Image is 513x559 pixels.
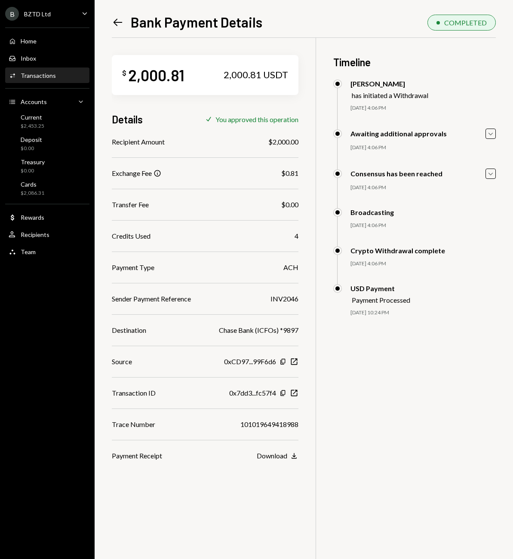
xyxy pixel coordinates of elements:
[5,50,89,66] a: Inbox
[112,294,191,304] div: Sender Payment Reference
[21,248,36,255] div: Team
[21,136,42,143] div: Deposit
[229,388,276,398] div: 0x7dd3...fc57f4
[257,451,287,460] div: Download
[350,169,442,178] div: Consensus has been reached
[295,231,298,241] div: 4
[5,227,89,242] a: Recipients
[112,388,156,398] div: Transaction ID
[112,137,165,147] div: Recipient Amount
[350,260,496,267] div: [DATE] 4:06 PM
[21,123,44,130] div: $2,453.25
[270,294,298,304] div: INV2046
[21,37,37,45] div: Home
[21,72,56,79] div: Transactions
[5,244,89,259] a: Team
[352,296,410,304] div: Payment Processed
[122,69,126,77] div: $
[219,325,298,335] div: Chase Bank (ICFOs) *9897
[21,190,44,197] div: $2,086.31
[350,80,428,88] div: [PERSON_NAME]
[131,13,262,31] h1: Bank Payment Details
[224,356,276,367] div: 0xCD97...99F6d6
[112,419,155,430] div: Trace Number
[21,214,44,221] div: Rewards
[112,112,143,126] h3: Details
[5,111,89,132] a: Current$2,453.25
[350,104,496,112] div: [DATE] 4:06 PM
[5,178,89,199] a: Cards$2,086.31
[224,69,288,81] div: 2,000.81 USDT
[5,133,89,154] a: Deposit$0.00
[257,451,298,461] button: Download
[350,309,496,316] div: [DATE] 10:24 PM
[215,115,298,123] div: You approved this operation
[21,55,36,62] div: Inbox
[112,451,162,461] div: Payment Receipt
[5,156,89,176] a: Treasury$0.00
[112,262,154,273] div: Payment Type
[350,246,445,255] div: Crypto Withdrawal complete
[21,181,44,188] div: Cards
[5,33,89,49] a: Home
[24,10,51,18] div: BZTD Ltd
[350,129,447,138] div: Awaiting additional approvals
[112,356,132,367] div: Source
[5,68,89,83] a: Transactions
[112,200,149,210] div: Transfer Fee
[21,231,49,238] div: Recipients
[21,114,44,121] div: Current
[112,325,146,335] div: Destination
[350,222,496,229] div: [DATE] 4:06 PM
[21,167,45,175] div: $0.00
[352,91,428,99] div: has initiated a Withdrawal
[21,158,45,166] div: Treasury
[283,262,298,273] div: ACH
[21,145,42,152] div: $0.00
[21,98,47,105] div: Accounts
[350,144,496,151] div: [DATE] 4:06 PM
[333,55,496,69] h3: Timeline
[350,208,394,216] div: Broadcasting
[240,419,298,430] div: 101019649418988
[350,184,496,191] div: [DATE] 4:06 PM
[5,7,19,21] div: B
[5,209,89,225] a: Rewards
[128,65,184,85] div: 2,000.81
[444,18,487,27] div: COMPLETED
[112,231,151,241] div: Credits Used
[5,94,89,109] a: Accounts
[281,200,298,210] div: $0.00
[350,284,410,292] div: USD Payment
[268,137,298,147] div: $2,000.00
[112,168,152,178] div: Exchange Fee
[281,168,298,178] div: $0.81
